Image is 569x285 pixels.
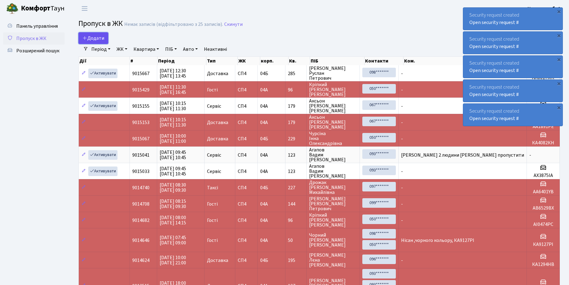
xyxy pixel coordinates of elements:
span: СП4 [238,238,255,243]
a: Скинути [224,22,243,27]
span: 123 [288,169,304,174]
h5: КА1294НВ [529,262,557,267]
h5: АА6401YB [529,189,557,195]
span: - [401,86,403,93]
a: ПІБ [163,44,179,54]
span: 144 [288,202,304,207]
span: Доставка [207,136,228,141]
h5: КА9127РІ [529,242,557,247]
th: ПІБ [310,57,364,65]
button: Переключити навігацію [77,3,92,14]
span: [PERSON_NAME] [PERSON_NAME] Петрович [309,196,357,211]
a: Період [89,44,113,54]
span: Агапов Вадим [PERSON_NAME] [309,147,357,162]
a: Активувати [88,150,117,160]
span: [DATE] 10:00 [DATE] 11:00 [160,133,186,145]
span: 9015667 [132,70,149,77]
h5: АВ6529ВХ [529,205,557,211]
span: 96 [288,87,304,92]
span: Пропуск в ЖК [16,35,46,42]
span: 195 [288,258,304,263]
th: Період [157,57,206,65]
span: Гості [207,202,218,207]
h5: КА4082КН [529,140,557,146]
th: Кв. [288,57,310,65]
div: Security request created [463,32,563,54]
span: 9015041 [132,152,149,159]
span: Доставка [207,71,228,76]
span: 04Б [260,184,268,191]
span: Аксьон [PERSON_NAME] [PERSON_NAME] [309,98,357,113]
span: [DATE] 10:15 [DATE] 11:30 [160,116,186,128]
a: Квартира [131,44,161,54]
span: [DATE] 10:15 [DATE] 11:30 [160,100,186,112]
div: × [556,8,562,14]
span: - [401,168,403,175]
span: 9014646 [132,237,149,244]
span: Дрожак [PERSON_NAME] Михайлівна [309,180,357,195]
span: - [401,184,403,191]
span: [DATE] 09:45 [DATE] 10:45 [160,149,186,161]
span: 9014682 [132,217,149,224]
img: logo.png [6,2,18,15]
span: Кріпкий [PERSON_NAME] [PERSON_NAME] [309,82,357,97]
div: × [556,104,562,110]
b: Комфорт [21,3,50,13]
span: [DATE] 10:00 [DATE] 21:00 [160,254,186,266]
span: [DATE] 11:30 [DATE] 16:45 [160,84,186,96]
span: СП4 [238,71,255,76]
span: 9014624 [132,257,149,264]
span: 229 [288,136,304,141]
span: Гості [207,87,218,92]
span: СП4 [238,136,255,141]
span: СП4 [238,153,255,158]
span: [PERSON_NAME] Лєна [PERSON_NAME] [309,253,357,267]
span: - [401,70,403,77]
span: 04А [260,103,268,110]
div: Security request created [463,56,563,78]
span: Пропуск в ЖК [78,18,123,29]
div: × [556,56,562,62]
a: Open security request # [469,115,519,122]
span: 04А [260,152,268,159]
a: Авто [181,44,200,54]
span: Гості [207,238,218,243]
span: [DATE] 12:30 [DATE] 13:45 [160,67,186,79]
h5: AX3875IA [529,173,557,179]
span: Сервіс [207,153,221,158]
span: СП4 [238,258,255,263]
a: Активувати [88,167,117,176]
span: Доставка [207,120,228,125]
div: × [556,32,562,38]
span: СП4 [238,87,255,92]
span: Кріпкий [PERSON_NAME] [PERSON_NAME] [309,213,357,227]
span: СП4 [238,202,255,207]
span: СП4 [238,185,255,190]
span: СП4 [238,120,255,125]
th: Контакти [364,57,404,65]
span: 96 [288,218,304,223]
span: Чурсіна Інна Олександрівна [309,131,357,146]
a: Open security request # [469,19,519,26]
a: Додати [78,32,108,44]
span: - [401,103,403,110]
span: Нісан ,чорного кольору, КА9127РІ [401,237,474,244]
span: Чорний [PERSON_NAME] [PERSON_NAME] [309,233,357,247]
a: Консьєрж б. 4. [527,5,562,12]
span: Гості [207,218,218,223]
span: Панель управління [16,23,58,30]
span: 9015429 [132,86,149,93]
div: Security request created [463,8,563,30]
a: Open security request # [469,43,519,50]
a: Open security request # [469,91,519,98]
span: 123 [288,153,304,158]
span: 9014708 [132,201,149,207]
span: 04А [260,168,268,175]
span: 227 [288,185,304,190]
span: 9014740 [132,184,149,191]
th: Ком. [404,57,526,65]
span: 04Б [260,257,268,264]
div: × [556,80,562,86]
span: 285 [288,71,304,76]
